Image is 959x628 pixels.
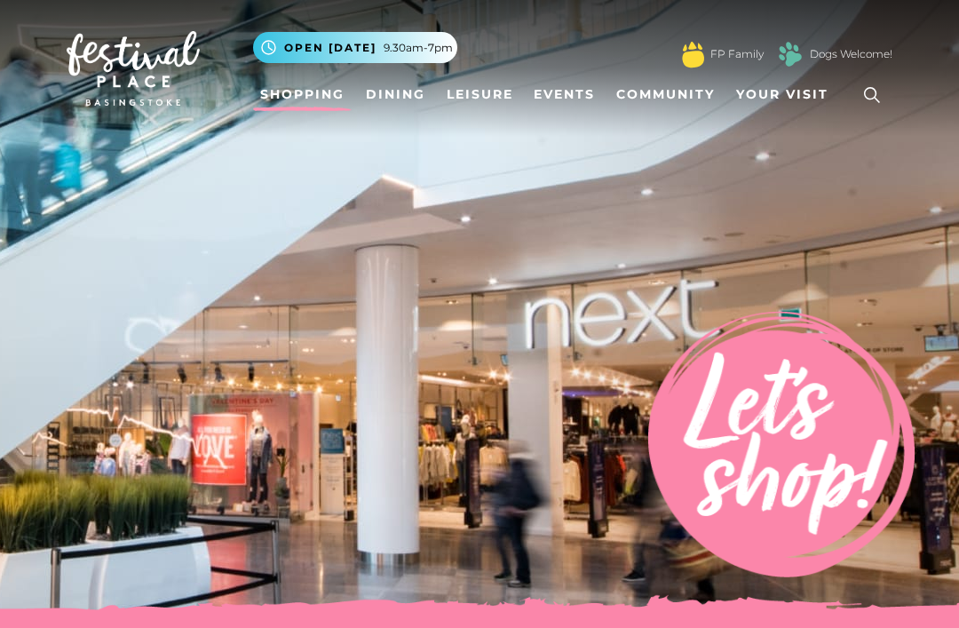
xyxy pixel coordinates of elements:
[810,46,892,62] a: Dogs Welcome!
[253,78,352,111] a: Shopping
[729,78,844,111] a: Your Visit
[253,32,457,63] button: Open [DATE] 9.30am-7pm
[384,40,453,56] span: 9.30am-7pm
[359,78,432,111] a: Dining
[284,40,376,56] span: Open [DATE]
[609,78,722,111] a: Community
[440,78,520,111] a: Leisure
[67,31,200,106] img: Festival Place Logo
[527,78,602,111] a: Events
[736,85,828,104] span: Your Visit
[710,46,764,62] a: FP Family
